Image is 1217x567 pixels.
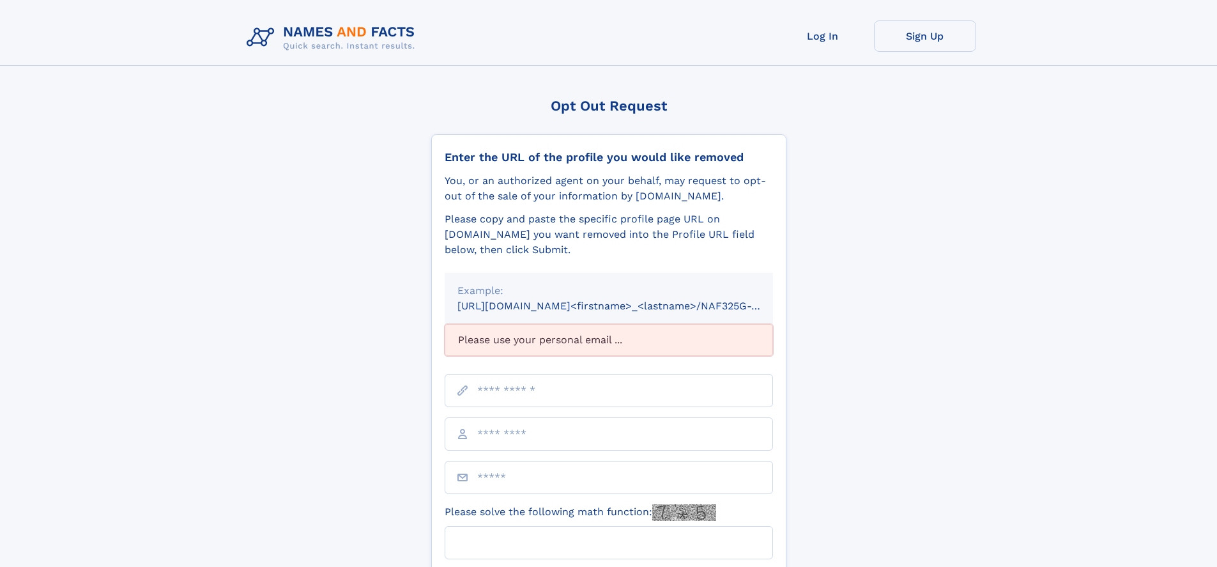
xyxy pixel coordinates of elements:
label: Please solve the following math function: [445,504,716,521]
div: Please use your personal email ... [445,324,773,356]
a: Log In [772,20,874,52]
a: Sign Up [874,20,976,52]
div: You, or an authorized agent on your behalf, may request to opt-out of the sale of your informatio... [445,173,773,204]
img: Logo Names and Facts [241,20,425,55]
div: Enter the URL of the profile you would like removed [445,150,773,164]
div: Please copy and paste the specific profile page URL on [DOMAIN_NAME] you want removed into the Pr... [445,212,773,258]
small: [URL][DOMAIN_NAME]<firstname>_<lastname>/NAF325G-xxxxxxxx [457,300,797,312]
div: Opt Out Request [431,98,786,114]
div: Example: [457,283,760,299]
